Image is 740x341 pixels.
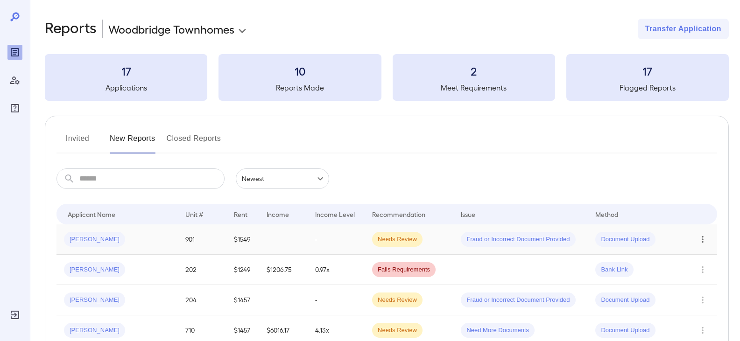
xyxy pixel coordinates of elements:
[108,21,234,36] p: Woodbridge Townhomes
[695,292,710,307] button: Row Actions
[372,209,425,220] div: Recommendation
[185,209,203,220] div: Unit #
[64,326,125,335] span: [PERSON_NAME]
[64,235,125,244] span: [PERSON_NAME]
[566,63,729,78] h3: 17
[56,131,99,153] button: Invited
[315,209,355,220] div: Income Level
[45,63,207,78] h3: 17
[178,224,226,255] td: 901
[68,209,115,220] div: Applicant Name
[461,326,535,335] span: Need More Documents
[308,255,365,285] td: 0.97x
[372,265,436,274] span: Fails Requirements
[167,131,221,153] button: Closed Reports
[64,265,125,274] span: [PERSON_NAME]
[695,262,710,277] button: Row Actions
[695,323,710,338] button: Row Actions
[393,82,555,93] h5: Meet Requirements
[178,285,226,315] td: 204
[259,255,308,285] td: $1206.75
[218,82,381,93] h5: Reports Made
[236,168,329,189] div: Newest
[308,285,365,315] td: -
[595,265,633,274] span: Bank Link
[393,63,555,78] h3: 2
[226,255,260,285] td: $1249
[7,73,22,88] div: Manage Users
[226,285,260,315] td: $1457
[372,326,423,335] span: Needs Review
[218,63,381,78] h3: 10
[372,235,423,244] span: Needs Review
[110,131,155,153] button: New Reports
[308,224,365,255] td: -
[234,209,249,220] div: Rent
[695,232,710,247] button: Row Actions
[64,296,125,305] span: [PERSON_NAME]
[267,209,289,220] div: Income
[461,296,575,305] span: Fraud or Incorrect Document Provided
[7,101,22,116] div: FAQ
[595,235,655,244] span: Document Upload
[566,82,729,93] h5: Flagged Reports
[45,82,207,93] h5: Applications
[7,45,22,60] div: Reports
[45,54,729,101] summary: 17Applications10Reports Made2Meet Requirements17Flagged Reports
[372,296,423,305] span: Needs Review
[226,224,260,255] td: $1549
[461,209,476,220] div: Issue
[595,209,618,220] div: Method
[461,235,575,244] span: Fraud or Incorrect Document Provided
[595,296,655,305] span: Document Upload
[178,255,226,285] td: 202
[638,19,729,39] button: Transfer Application
[45,19,97,39] h2: Reports
[595,326,655,335] span: Document Upload
[7,307,22,322] div: Log Out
